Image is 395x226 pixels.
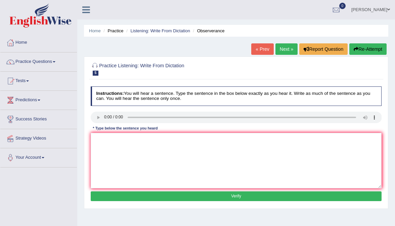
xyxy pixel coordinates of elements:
a: Tests [0,72,77,88]
a: Success Stories [0,110,77,127]
a: Practice Questions [0,52,77,69]
a: Predictions [0,91,77,108]
span: 5 [93,71,99,76]
button: Re-Attempt [349,43,387,55]
a: Home [0,33,77,50]
li: Practice [102,28,123,34]
h2: Practice Listening: Write From Dictation [91,62,271,76]
b: Instructions: [96,91,124,96]
button: Verify [91,191,382,201]
a: Next » [275,43,298,55]
a: Listening: Write From Dictation [130,28,190,33]
h4: You will hear a sentence. Type the sentence in the box below exactly as you hear it. Write as muc... [91,86,382,106]
div: * Type below the sentence you heard [91,126,160,131]
span: 0 [339,3,346,9]
a: Home [89,28,101,33]
li: Observerance [191,28,225,34]
button: Report Question [299,43,348,55]
a: Strategy Videos [0,129,77,146]
a: « Prev [251,43,273,55]
a: Your Account [0,148,77,165]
